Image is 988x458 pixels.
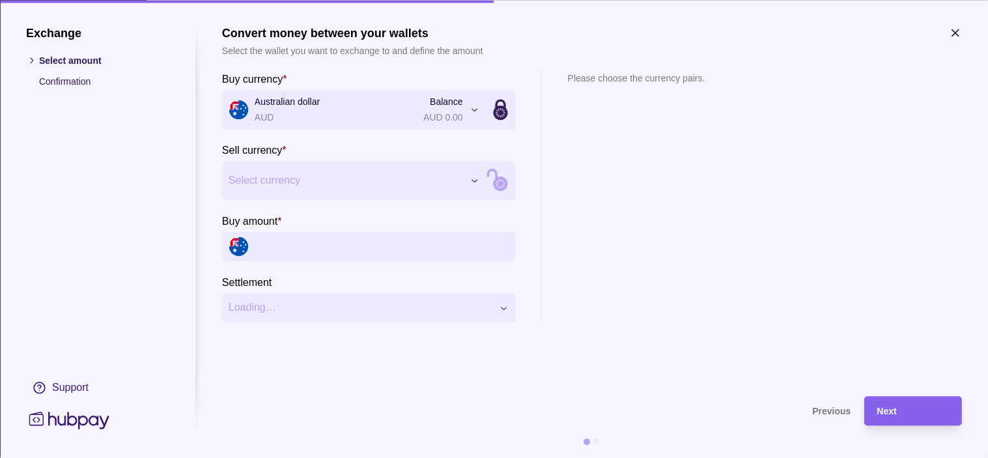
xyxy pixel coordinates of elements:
[222,71,287,87] label: Buy currency
[39,53,169,68] p: Select amount
[222,274,272,290] label: Settlement
[813,407,851,417] span: Previous
[26,374,169,401] a: Support
[222,74,283,85] p: Buy currency
[222,142,287,158] label: Sell currency
[222,396,851,425] button: Previous
[229,237,248,257] img: au
[39,74,169,89] p: Confirmation
[222,213,282,229] label: Buy amount
[222,216,277,227] p: Buy amount
[222,26,483,40] h1: Convert money between your wallets
[222,277,272,288] p: Settlement
[864,396,962,425] button: Next
[568,71,705,85] p: Please choose the currency pairs.
[52,380,89,395] div: Support
[26,26,169,40] h1: Exchange
[255,232,509,261] input: amount
[222,145,282,156] p: Sell currency
[222,44,483,58] p: Select the wallet you want to exchange to and define the amount
[877,407,897,417] span: Next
